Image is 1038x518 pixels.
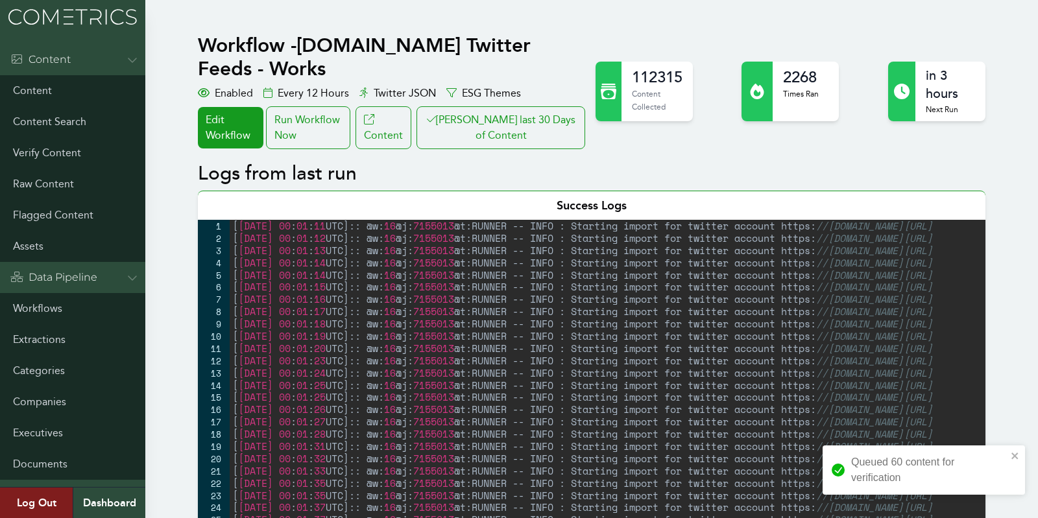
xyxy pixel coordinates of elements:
[198,330,230,342] div: 10
[198,244,230,257] div: 3
[198,453,230,465] div: 20
[198,318,230,330] div: 9
[1011,451,1020,461] button: close
[263,86,349,101] div: Every 12 Hours
[198,305,230,318] div: 8
[198,293,230,305] div: 7
[198,391,230,403] div: 15
[198,232,230,244] div: 2
[198,489,230,502] div: 23
[783,67,819,88] h2: 2268
[10,52,71,67] div: Content
[266,106,350,149] div: Run Workflow Now
[359,86,436,101] div: Twitter JSON
[416,106,585,149] button: [PERSON_NAME] last 30 Days of Content
[198,342,230,355] div: 11
[198,162,985,185] h2: Logs from last run
[198,403,230,416] div: 16
[198,86,253,101] div: Enabled
[198,379,230,392] div: 14
[926,67,975,103] h2: in 3 hours
[632,88,682,113] p: Content Collected
[198,220,230,232] div: 1
[198,465,230,477] div: 21
[198,355,230,367] div: 12
[198,269,230,281] div: 5
[356,106,411,149] a: Content
[926,103,975,116] p: Next Run
[198,107,263,148] a: Edit Workflow
[198,367,230,379] div: 13
[198,440,230,453] div: 19
[783,88,819,100] p: Times Ran
[198,501,230,513] div: 24
[198,191,985,220] div: Success Logs
[851,454,1007,486] div: Queued 60 content for verification
[198,257,230,269] div: 4
[198,416,230,428] div: 17
[632,67,682,88] h2: 112315
[446,86,521,101] div: ESG Themes
[10,270,97,285] div: Data Pipeline
[198,428,230,440] div: 18
[73,488,145,518] a: Dashboard
[198,34,588,80] h1: Workflow - [DOMAIN_NAME] Twitter Feeds - Works
[198,477,230,489] div: 22
[198,281,230,293] div: 6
